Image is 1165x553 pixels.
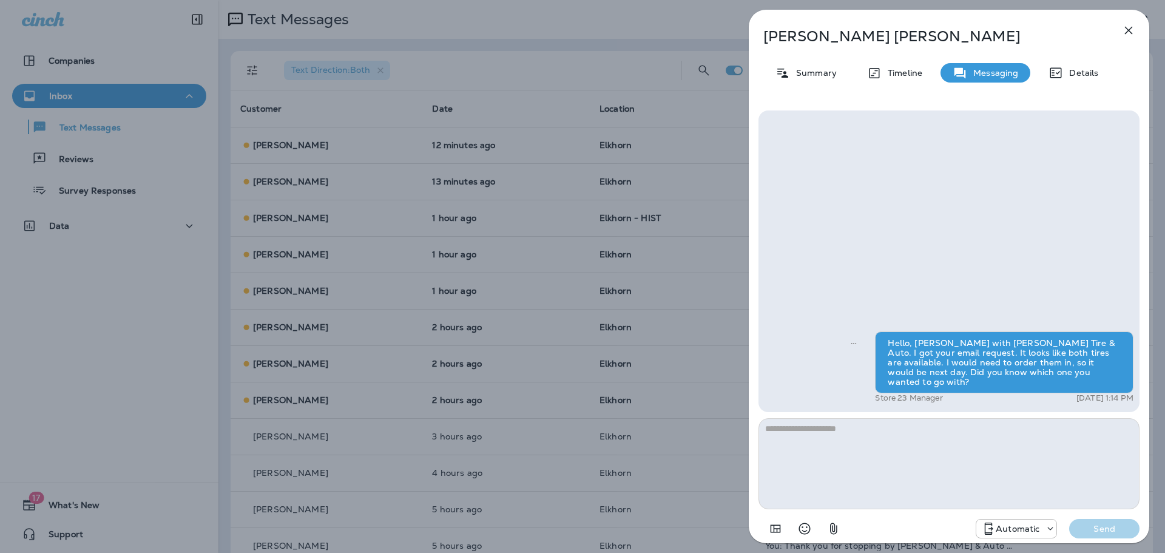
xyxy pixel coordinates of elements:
[875,331,1133,393] div: Hello, [PERSON_NAME] with [PERSON_NAME] Tire & Auto. I got your email request. It looks like both...
[1063,68,1098,78] p: Details
[882,68,922,78] p: Timeline
[792,517,817,541] button: Select an emoji
[1076,393,1133,403] p: [DATE] 1:14 PM
[967,68,1018,78] p: Messaging
[851,337,857,348] span: Sent
[763,517,788,541] button: Add in a premade template
[875,393,942,403] p: Store 23 Manager
[790,68,837,78] p: Summary
[763,28,1095,45] p: [PERSON_NAME] [PERSON_NAME]
[996,524,1039,534] p: Automatic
